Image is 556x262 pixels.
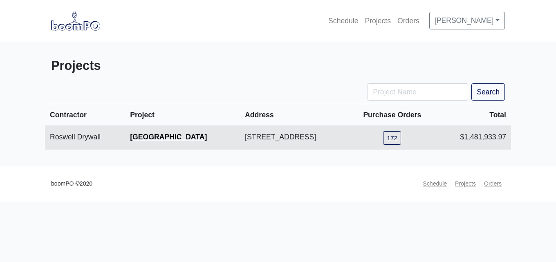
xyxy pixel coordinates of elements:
a: [PERSON_NAME] [429,12,505,29]
td: $1,481,933.97 [437,126,511,150]
a: Schedule [419,176,450,192]
a: Orders [394,12,423,30]
a: Orders [481,176,505,192]
th: Total [437,104,511,126]
small: boomPO ©2020 [51,179,92,188]
a: 172 [383,131,401,145]
a: Schedule [325,12,361,30]
td: [STREET_ADDRESS] [240,126,347,150]
a: Projects [361,12,394,30]
th: Contractor [45,104,125,126]
button: Search [471,83,505,101]
th: Address [240,104,347,126]
a: Projects [452,176,479,192]
td: Roswell Drywall [45,126,125,150]
a: [GEOGRAPHIC_DATA] [130,133,207,141]
h3: Projects [51,58,272,74]
th: Project [125,104,240,126]
th: Purchase Orders [347,104,437,126]
input: Project Name [368,83,468,101]
img: boomPO [51,11,100,30]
